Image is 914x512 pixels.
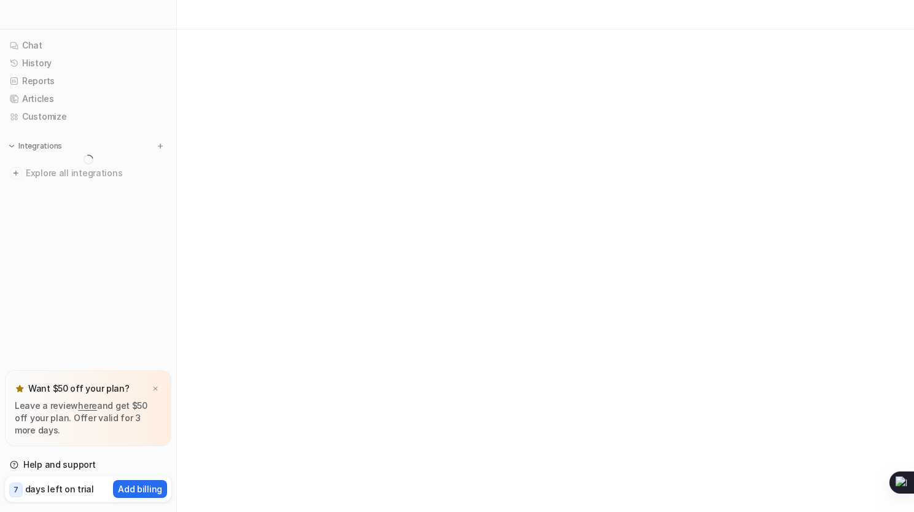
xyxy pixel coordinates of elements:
span: Explore all integrations [26,163,166,183]
a: Chat [5,37,171,54]
img: star [15,384,25,394]
a: here [78,400,97,411]
p: Integrations [18,141,62,151]
p: 7 [14,484,18,495]
img: menu_add.svg [156,142,165,150]
a: Reports [5,72,171,90]
a: Help and support [5,456,171,473]
p: days left on trial [25,483,94,495]
p: Add billing [118,483,162,495]
img: explore all integrations [10,167,22,179]
a: Articles [5,90,171,107]
p: Want $50 off your plan? [28,382,130,395]
img: expand menu [7,142,16,150]
a: Explore all integrations [5,165,171,182]
img: x [152,385,159,393]
button: Integrations [5,140,66,152]
a: History [5,55,171,72]
p: Leave a review and get $50 off your plan. Offer valid for 3 more days. [15,400,162,436]
button: Add billing [113,480,167,498]
a: Customize [5,108,171,125]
